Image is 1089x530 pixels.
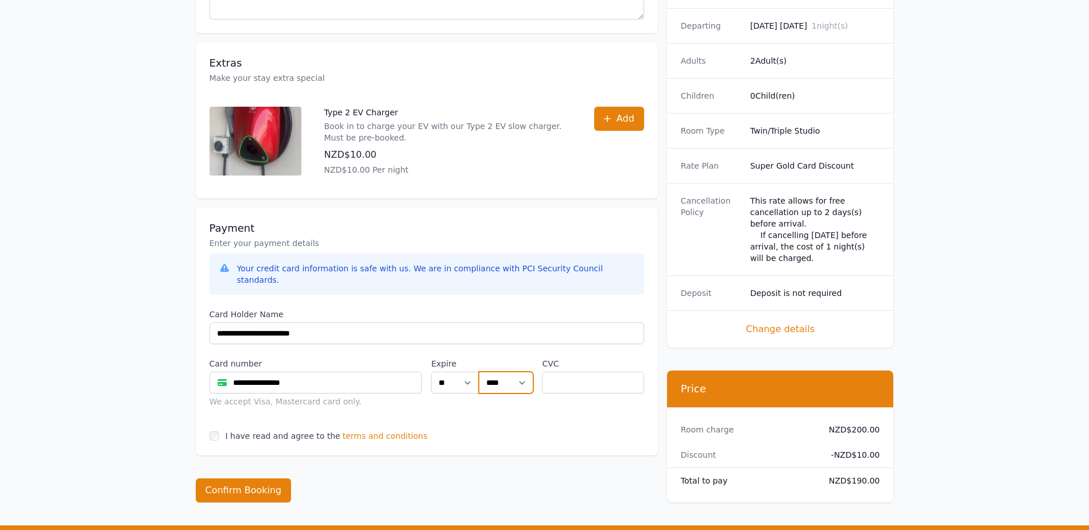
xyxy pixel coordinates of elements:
[196,478,292,502] button: Confirm Booking
[681,160,741,172] dt: Rate Plan
[479,358,533,369] label: .
[812,21,848,30] span: 1 night(s)
[681,195,741,264] dt: Cancellation Policy
[750,160,880,172] dd: Super Gold Card Discount
[750,90,880,102] dd: 0 Child(ren)
[431,358,479,369] label: Expire
[681,20,741,32] dt: Departing
[681,90,741,102] dt: Children
[750,55,880,67] dd: 2 Adult(s)
[324,120,571,143] p: Book in to charge your EV with our Type 2 EV slow charger. Must be pre-booked.
[681,322,880,336] span: Change details
[750,287,880,299] dd: Deposit is not required
[210,396,423,407] div: We accept Visa, Mastercard card only.
[226,431,340,441] label: I have read and agree to the
[820,475,880,486] dd: NZD$190.00
[237,263,635,286] div: Your credit card information is safe with us. We are in compliance with PCI Security Council stan...
[210,309,644,320] label: Card Holder Name
[210,107,301,176] img: Type 2 EV Charger
[681,382,880,396] h3: Price
[750,20,880,32] dd: [DATE] [DATE]
[324,148,571,162] p: NZD$10.00
[820,449,880,461] dd: - NZD$10.00
[681,475,811,486] dt: Total to pay
[324,164,571,176] p: NZD$10.00 Per night
[617,112,634,126] span: Add
[210,358,423,369] label: Card number
[681,55,741,67] dt: Adults
[750,195,880,264] div: This rate allows for free cancellation up to 2 days(s) before arrival. If cancelling [DATE] befor...
[681,424,811,435] dt: Room charge
[210,56,644,70] h3: Extras
[210,221,644,235] h3: Payment
[750,125,880,137] dd: Twin/Triple Studio
[681,287,741,299] dt: Deposit
[681,449,811,461] dt: Discount
[594,107,644,131] button: Add
[210,237,644,249] p: Enter your payment details
[542,358,644,369] label: CVC
[681,125,741,137] dt: Room Type
[324,107,571,118] p: Type 2 EV Charger
[210,72,644,84] p: Make your stay extra special
[820,424,880,435] dd: NZD$200.00
[343,430,428,442] span: terms and conditions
